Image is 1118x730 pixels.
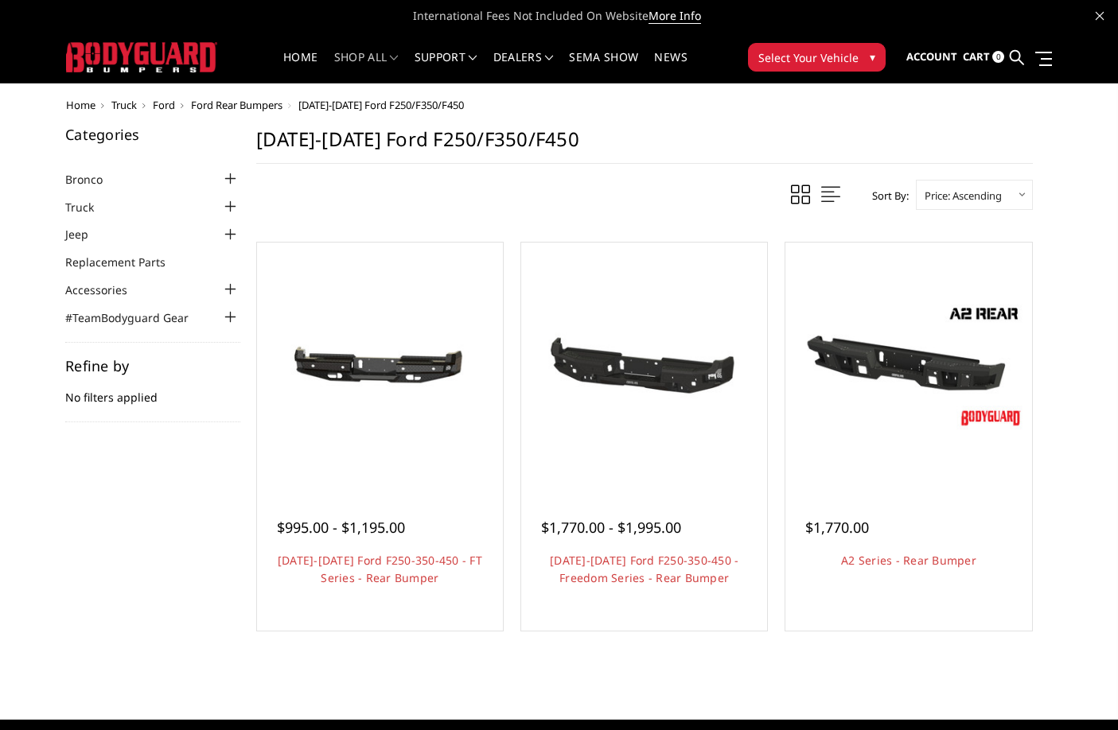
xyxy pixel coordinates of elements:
[841,553,976,568] a: A2 Series - Rear Bumper
[654,52,687,83] a: News
[550,553,738,585] a: [DATE]-[DATE] Ford F250-350-450 - Freedom Series - Rear Bumper
[870,49,875,65] span: ▾
[541,518,681,537] span: $1,770.00 - $1,995.00
[66,42,217,72] img: BODYGUARD BUMPERS
[65,254,185,270] a: Replacement Parts
[65,282,147,298] a: Accessories
[65,359,240,422] div: No filters applied
[111,98,137,112] a: Truck
[748,43,886,72] button: Select Your Vehicle
[525,309,763,422] img: 2017-2022 Ford F250-350-450 - Freedom Series - Rear Bumper
[789,247,1027,484] a: A2 Series - Rear Bumper A2 Series - Rear Bumper
[906,49,957,64] span: Account
[65,171,123,188] a: Bronco
[805,518,869,537] span: $1,770.00
[65,359,240,373] h5: Refine by
[65,226,108,243] a: Jeep
[66,98,95,112] a: Home
[261,247,499,484] a: 2017-2022 Ford F250-350-450 - FT Series - Rear Bumper 2017-2022 Ford F250-350-450 - FT Series - R...
[992,51,1004,63] span: 0
[525,247,763,484] a: 2017-2022 Ford F250-350-450 - Freedom Series - Rear Bumper
[1038,654,1118,730] iframe: Chat Widget
[493,52,554,83] a: Dealers
[334,52,399,83] a: shop all
[569,52,638,83] a: SEMA Show
[283,52,317,83] a: Home
[906,36,957,79] a: Account
[65,199,114,216] a: Truck
[277,518,405,537] span: $995.00 - $1,195.00
[278,553,482,585] a: [DATE]-[DATE] Ford F250-350-450 - FT Series - Rear Bumper
[298,98,464,112] span: [DATE]-[DATE] Ford F250/F350/F450
[65,309,208,326] a: #TeamBodyguard Gear
[191,98,282,112] a: Ford Rear Bumpers
[963,36,1004,79] a: Cart 0
[649,8,701,24] a: More Info
[415,52,477,83] a: Support
[963,49,990,64] span: Cart
[758,49,859,66] span: Select Your Vehicle
[65,127,240,142] h5: Categories
[153,98,175,112] a: Ford
[256,127,1033,164] h1: [DATE]-[DATE] Ford F250/F350/F450
[863,184,909,208] label: Sort By:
